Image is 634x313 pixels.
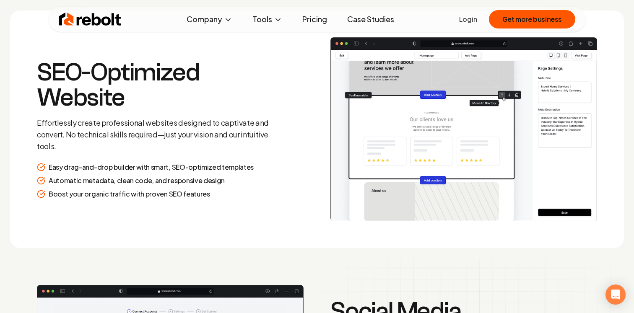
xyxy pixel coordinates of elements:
a: Case Studies [340,11,401,28]
button: Company [180,11,239,28]
a: Pricing [296,11,334,28]
p: Automatic metadata, clean code, and responsive design [49,176,225,186]
button: Tools [246,11,289,28]
p: Boost your organic traffic with proven SEO features [49,189,210,199]
button: Get more business [489,10,575,28]
a: Login [459,14,477,24]
p: Effortlessly create professional websites designed to captivate and convert. No technical skills ... [37,117,278,152]
p: Easy drag-and-drop builder with smart, SEO-optimized templates [49,162,254,172]
img: Rebolt Logo [59,11,122,28]
img: How it works [330,37,597,221]
div: Open Intercom Messenger [605,285,626,305]
h3: SEO-Optimized Website [37,60,278,110]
